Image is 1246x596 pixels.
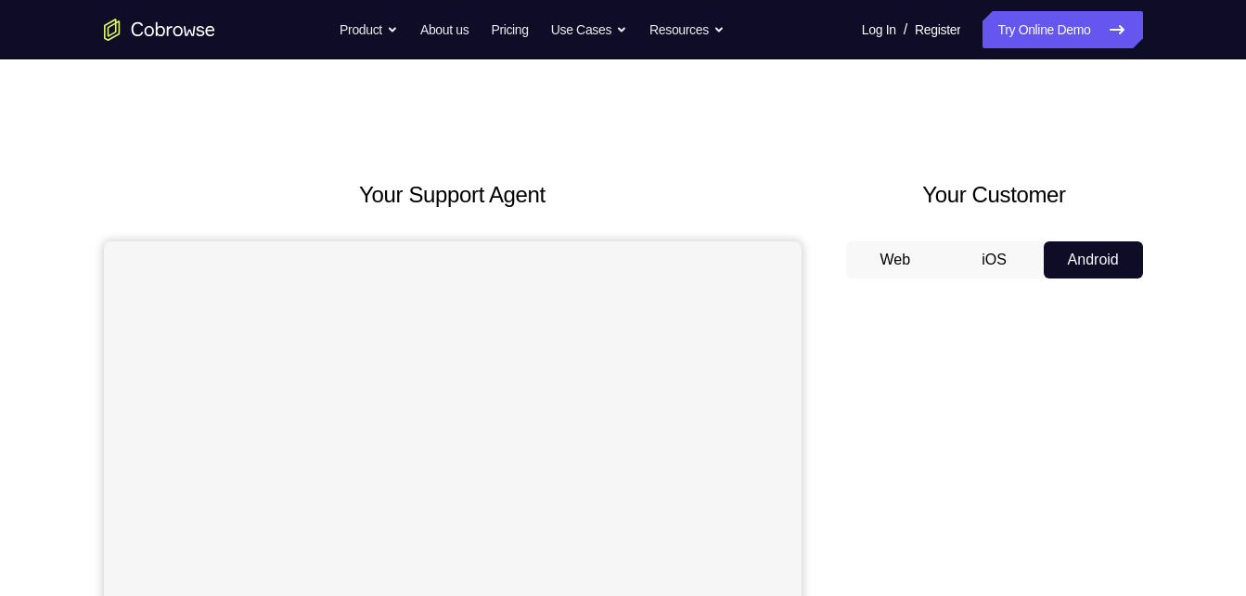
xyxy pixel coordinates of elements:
a: Pricing [491,11,528,48]
a: Try Online Demo [983,11,1142,48]
span: / [904,19,907,41]
button: Product [340,11,398,48]
button: Resources [649,11,725,48]
a: Log In [862,11,896,48]
h2: Your Support Agent [104,178,802,212]
button: iOS [944,241,1044,279]
button: Use Cases [551,11,627,48]
a: About us [420,11,469,48]
h2: Your Customer [846,178,1143,212]
button: Web [846,241,945,279]
a: Go to the home page [104,19,215,41]
button: Android [1044,241,1143,279]
a: Register [915,11,960,48]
